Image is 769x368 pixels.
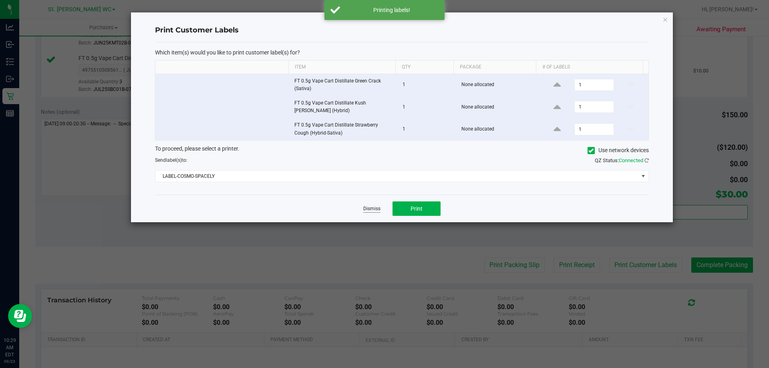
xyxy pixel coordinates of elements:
[8,304,32,328] iframe: Resource center
[155,25,649,36] h4: Print Customer Labels
[457,96,540,118] td: None allocated
[457,74,540,96] td: None allocated
[290,118,398,140] td: FT 0.5g Vape Cart Distillate Strawberry Cough (Hybrid-Sativa)
[398,118,457,140] td: 1
[290,96,398,118] td: FT 0.5g Vape Cart Distillate Kush [PERSON_NAME] (Hybrid)
[395,60,453,74] th: Qty
[588,146,649,155] label: Use network devices
[536,60,643,74] th: # of labels
[595,157,649,163] span: QZ Status:
[155,171,638,182] span: LABEL-COSMO-SPACELY
[290,74,398,96] td: FT 0.5g Vape Cart Distillate Green Crack (Sativa)
[398,96,457,118] td: 1
[155,49,649,56] p: Which item(s) would you like to print customer label(s) for?
[619,157,643,163] span: Connected
[149,145,655,157] div: To proceed, please select a printer.
[457,118,540,140] td: None allocated
[393,201,441,216] button: Print
[363,205,380,212] a: Dismiss
[288,60,395,74] th: Item
[453,60,536,74] th: Package
[398,74,457,96] td: 1
[344,6,439,14] div: Printing labels!
[155,157,187,163] span: Send to:
[411,205,423,212] span: Print
[166,157,182,163] span: label(s)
